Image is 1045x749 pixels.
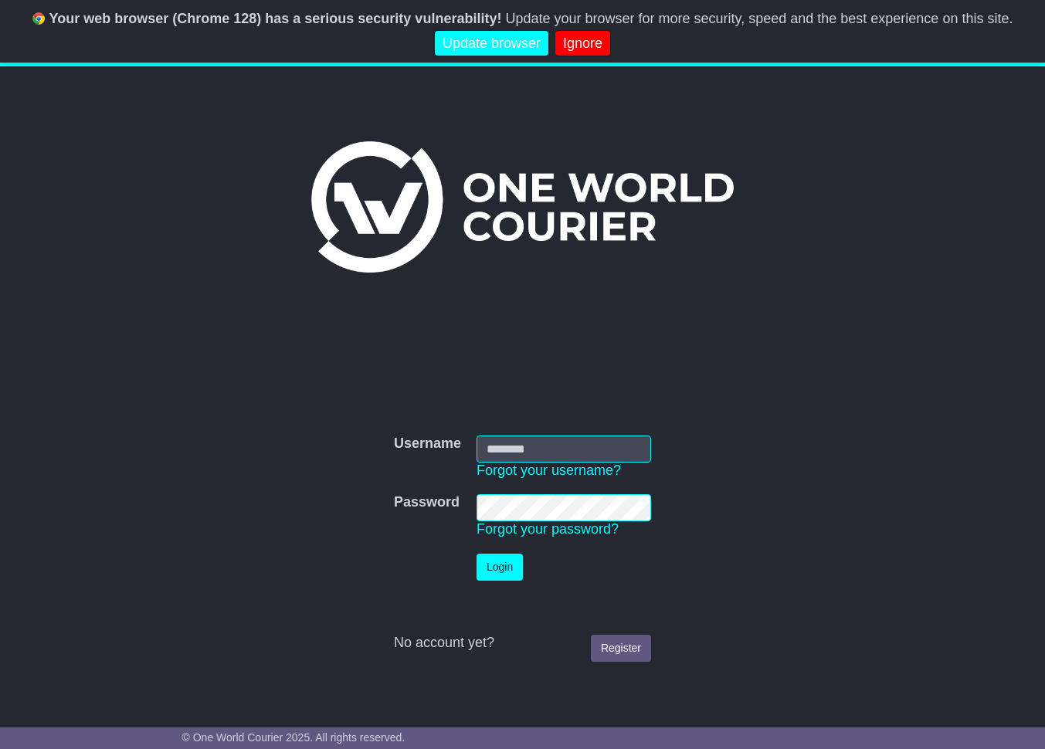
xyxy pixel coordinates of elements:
a: Register [591,635,651,662]
div: No account yet? [394,635,651,652]
a: Ignore [555,31,610,56]
span: Update your browser for more security, speed and the best experience on this site. [505,11,1013,26]
label: Username [394,436,461,452]
a: Update browser [435,31,548,56]
span: © One World Courier 2025. All rights reserved. [182,731,405,744]
img: One World [311,141,733,273]
button: Login [477,554,523,581]
label: Password [394,494,460,511]
b: Your web browser (Chrome 128) has a serious security vulnerability! [49,11,502,26]
a: Forgot your password? [477,521,619,537]
a: Forgot your username? [477,463,621,478]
